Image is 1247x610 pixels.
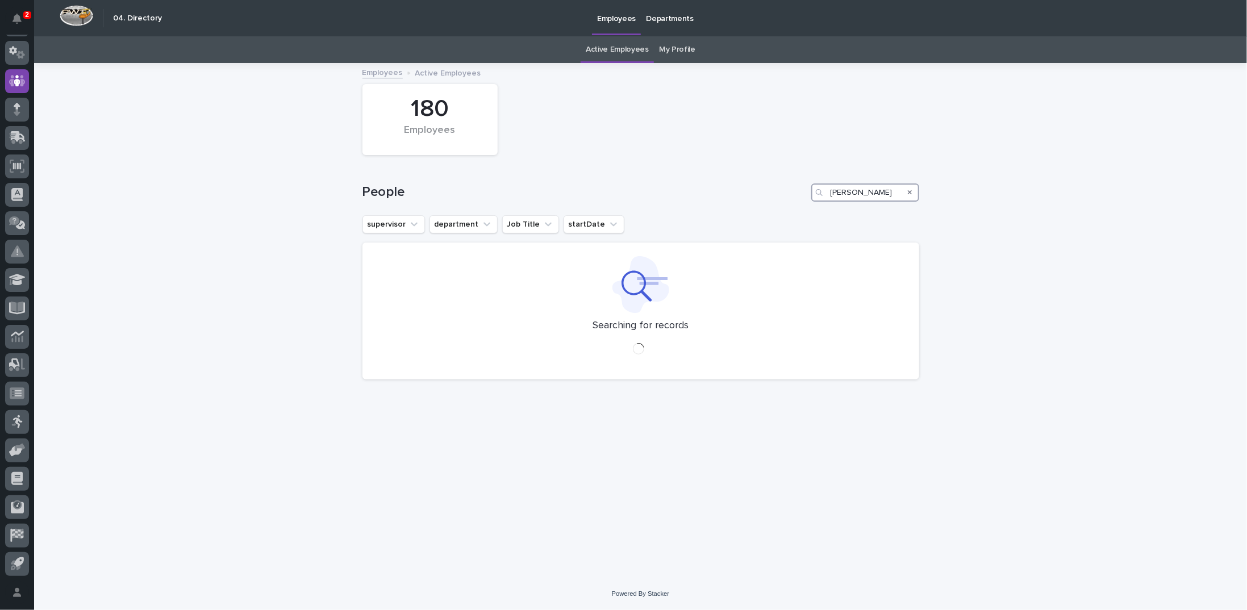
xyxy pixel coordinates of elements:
[5,7,29,31] button: Notifications
[659,36,695,63] a: My Profile
[362,215,425,233] button: supervisor
[564,215,624,233] button: startDate
[362,184,807,200] h1: People
[25,11,29,19] p: 2
[362,65,403,78] a: Employees
[60,5,93,26] img: Workspace Logo
[382,95,478,123] div: 180
[429,215,498,233] button: department
[382,124,478,148] div: Employees
[14,14,29,32] div: Notifications2
[612,590,669,597] a: Powered By Stacker
[113,14,162,23] h2: 04. Directory
[593,320,689,332] p: Searching for records
[415,66,481,78] p: Active Employees
[811,183,919,202] input: Search
[586,36,649,63] a: Active Employees
[502,215,559,233] button: Job Title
